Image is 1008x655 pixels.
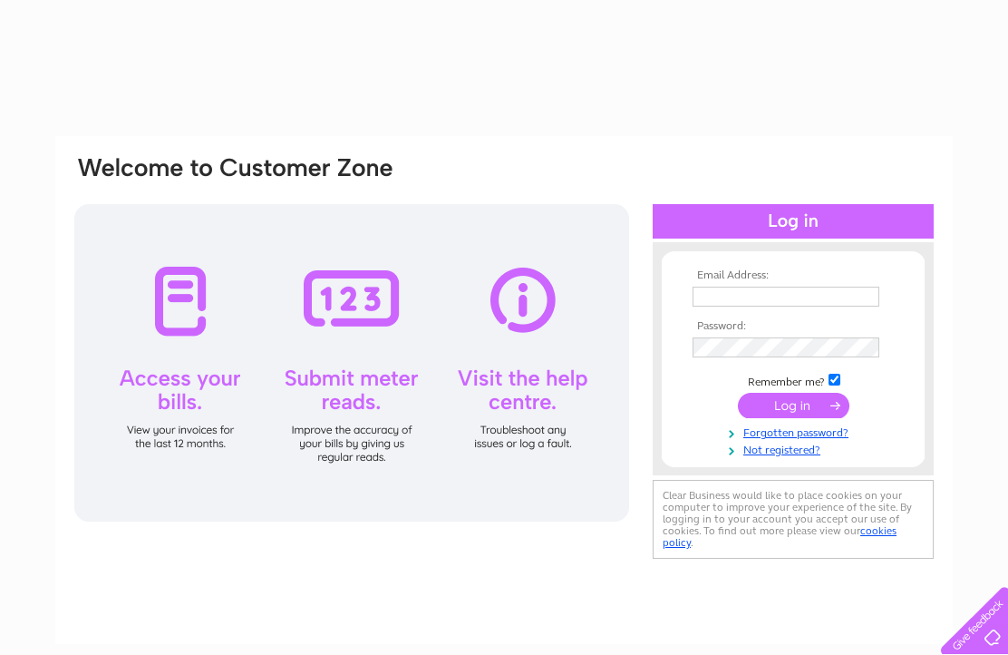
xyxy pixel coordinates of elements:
input: Submit [738,393,849,418]
div: Clear Business would like to place cookies on your computer to improve your experience of the sit... [653,480,934,559]
a: Not registered? [693,440,898,457]
td: Remember me? [688,371,898,389]
th: Password: [688,320,898,333]
a: Forgotten password? [693,423,898,440]
a: cookies policy [663,524,897,549]
th: Email Address: [688,269,898,282]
